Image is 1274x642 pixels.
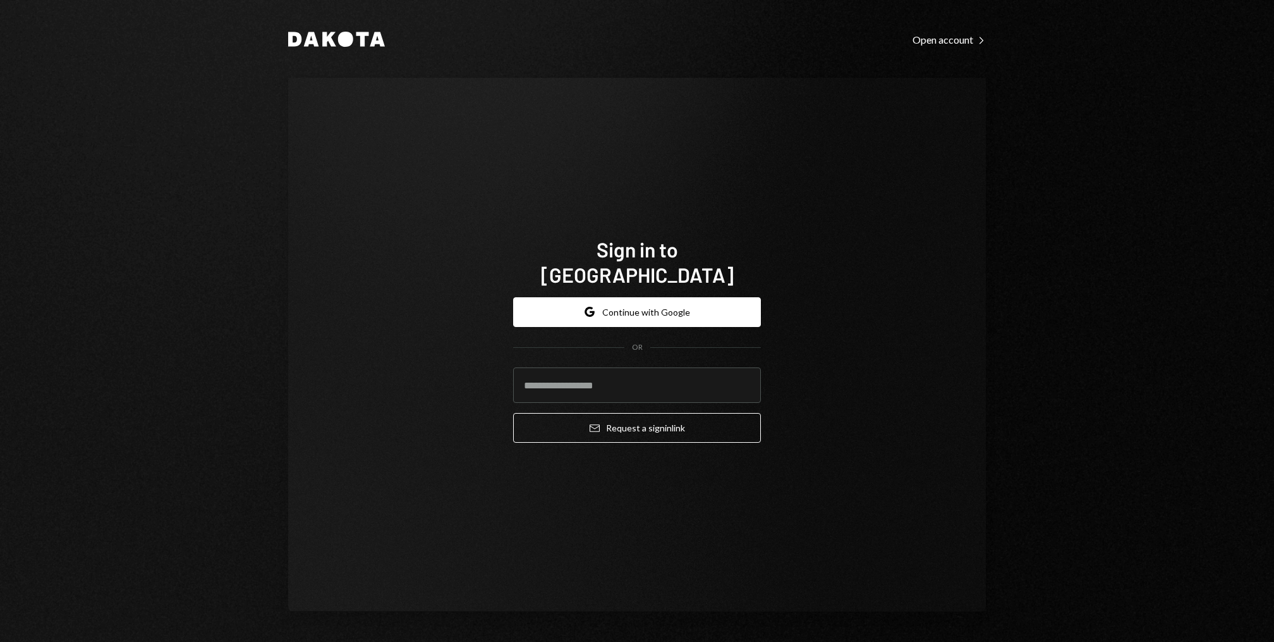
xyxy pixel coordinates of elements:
button: Request a signinlink [513,413,761,443]
div: OR [632,342,643,353]
h1: Sign in to [GEOGRAPHIC_DATA] [513,237,761,287]
div: Open account [913,34,986,46]
a: Open account [913,32,986,46]
button: Continue with Google [513,297,761,327]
